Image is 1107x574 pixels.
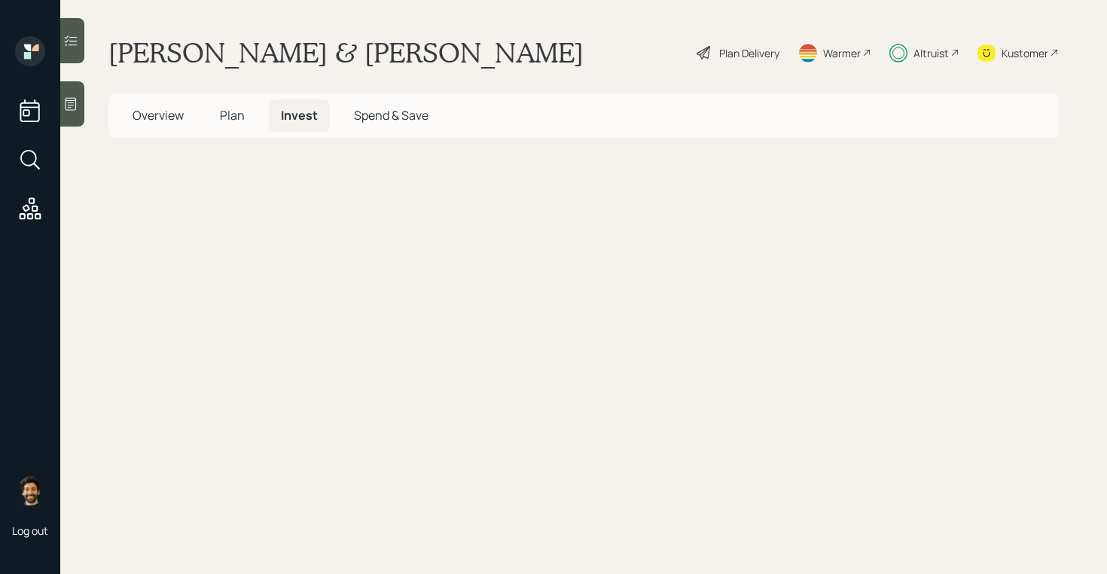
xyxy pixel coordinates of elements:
div: Log out [12,524,48,538]
span: Plan [220,107,245,124]
span: Overview [133,107,184,124]
img: eric-schwartz-headshot.png [15,475,45,505]
div: Kustomer [1002,45,1048,61]
div: Plan Delivery [719,45,779,61]
span: Spend & Save [354,107,428,124]
div: Warmer [823,45,861,61]
div: Altruist [913,45,949,61]
span: Invest [281,107,318,124]
h1: [PERSON_NAME] & [PERSON_NAME] [108,36,584,69]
